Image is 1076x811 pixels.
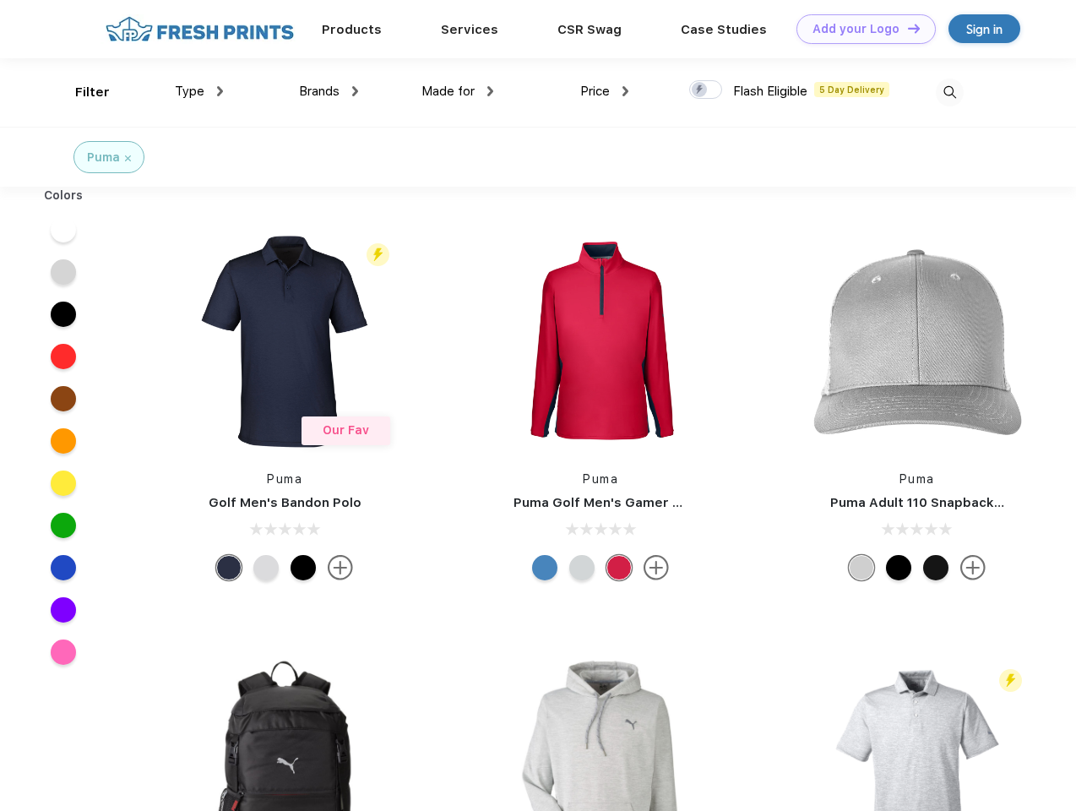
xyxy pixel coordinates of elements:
[514,495,780,510] a: Puma Golf Men's Gamer Golf Quarter-Zip
[908,24,920,33] img: DT
[87,149,120,166] div: Puma
[814,82,889,97] span: 5 Day Delivery
[569,555,595,580] div: High Rise
[606,555,632,580] div: Ski Patrol
[328,555,353,580] img: more.svg
[948,14,1020,43] a: Sign in
[966,19,1003,39] div: Sign in
[367,243,389,266] img: flash_active_toggle.svg
[267,472,302,486] a: Puma
[583,472,618,486] a: Puma
[622,86,628,96] img: dropdown.png
[899,472,935,486] a: Puma
[352,86,358,96] img: dropdown.png
[812,22,899,36] div: Add your Logo
[216,555,242,580] div: Navy Blazer
[733,84,807,99] span: Flash Eligible
[487,86,493,96] img: dropdown.png
[580,84,610,99] span: Price
[125,155,131,161] img: filter_cancel.svg
[175,84,204,99] span: Type
[999,669,1022,692] img: flash_active_toggle.svg
[31,187,96,204] div: Colors
[886,555,911,580] div: Pma Blk Pma Blk
[322,22,382,37] a: Products
[299,84,340,99] span: Brands
[253,555,279,580] div: High Rise
[849,555,874,580] div: Quarry Brt Whit
[101,14,299,44] img: fo%20logo%202.webp
[75,83,110,102] div: Filter
[421,84,475,99] span: Made for
[209,495,361,510] a: Golf Men's Bandon Polo
[172,229,397,454] img: func=resize&h=266
[532,555,557,580] div: Bright Cobalt
[923,555,948,580] div: Pma Blk with Pma Blk
[488,229,713,454] img: func=resize&h=266
[557,22,622,37] a: CSR Swag
[441,22,498,37] a: Services
[805,229,1030,454] img: func=resize&h=266
[936,79,964,106] img: desktop_search.svg
[217,86,223,96] img: dropdown.png
[323,423,369,437] span: Our Fav
[960,555,986,580] img: more.svg
[291,555,316,580] div: Puma Black
[644,555,669,580] img: more.svg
